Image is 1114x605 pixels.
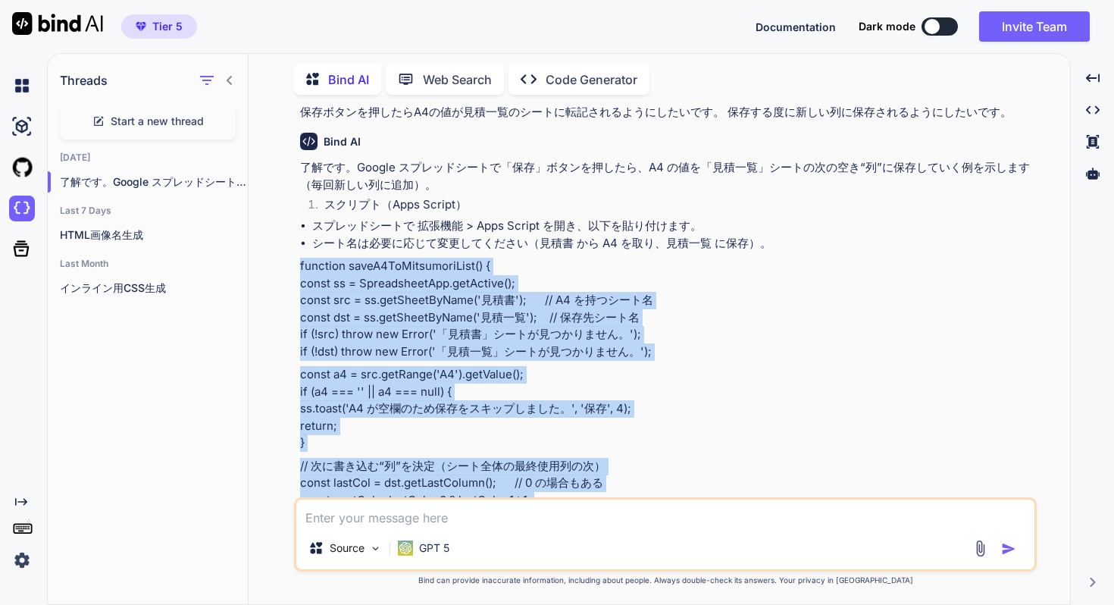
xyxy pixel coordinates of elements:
[300,104,1034,121] p: 保存ボタンを押したらA4の値が見積一覧のシートに転記されるようにしたいです。 保存する度に新しい列に保存されるようにしたいです。
[48,258,248,270] h2: Last Month
[324,134,361,149] h6: Bind AI
[300,366,1034,452] p: const a4 = src.getRange('A4').getValue(); if (a4 === '' || a4 === null) { ss.toast('A4 が空欄のため保存をス...
[859,19,915,34] span: Dark mode
[294,575,1037,586] p: Bind can provide inaccurate information, including about people. Always double-check its answers....
[111,114,204,129] span: Start a new thread
[9,155,35,180] img: githubLight
[423,71,492,89] p: Web Search
[60,174,248,190] p: 了解です。Google スプレッドシートで「保存」ボタンを押したら、A4 の値を...
[1001,541,1016,556] img: icon
[9,196,35,221] img: darkCloudIdeIcon
[152,19,183,34] span: Tier 5
[979,11,1090,42] button: Invite Team
[9,547,35,573] img: settings
[312,218,1034,235] li: スプレッドシートで 拡張機能 > Apps Script を開き、以下を貼り付けます。
[312,235,1034,252] li: シート名は必要に応じて変更してください（見積書 から A4 を取り、見積一覧 に保存）。
[756,19,836,35] button: Documentation
[546,71,637,89] p: Code Generator
[972,540,989,557] img: attachment
[312,196,1034,218] li: スクリプト（Apps Script）
[48,152,248,164] h2: [DATE]
[419,541,449,556] p: GPT 5
[300,458,1034,509] p: // 次に書き込む“列”を決定（シート全体の最終使用列の次） const lastCol = dst.getLastColumn(); // 0 の場合もある const nextCol = l...
[12,12,103,35] img: Bind AI
[121,14,197,39] button: premiumTier 5
[9,73,35,99] img: chat
[136,22,146,31] img: premium
[300,258,1034,360] p: function saveA4ToMitsumoriList() { const ss = SpreadsheetApp.getActive(); const src = ss.getSheet...
[300,159,1034,193] p: 了解です。Google スプレッドシートで「保存」ボタンを押したら、A4 の値を「見積一覧」シートの次の空き“列”に保存していく例を示します（毎回新しい列に追加）。
[328,71,369,89] p: Bind AI
[369,542,382,555] img: Pick Models
[756,20,836,33] span: Documentation
[48,205,248,217] h2: Last 7 Days
[9,114,35,139] img: ai-studio
[60,71,108,89] h1: Threads
[398,541,413,556] img: GPT 5
[60,227,248,243] p: HTML画像名生成
[60,281,248,296] p: インライン用CSS生成
[330,541,365,556] p: Source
